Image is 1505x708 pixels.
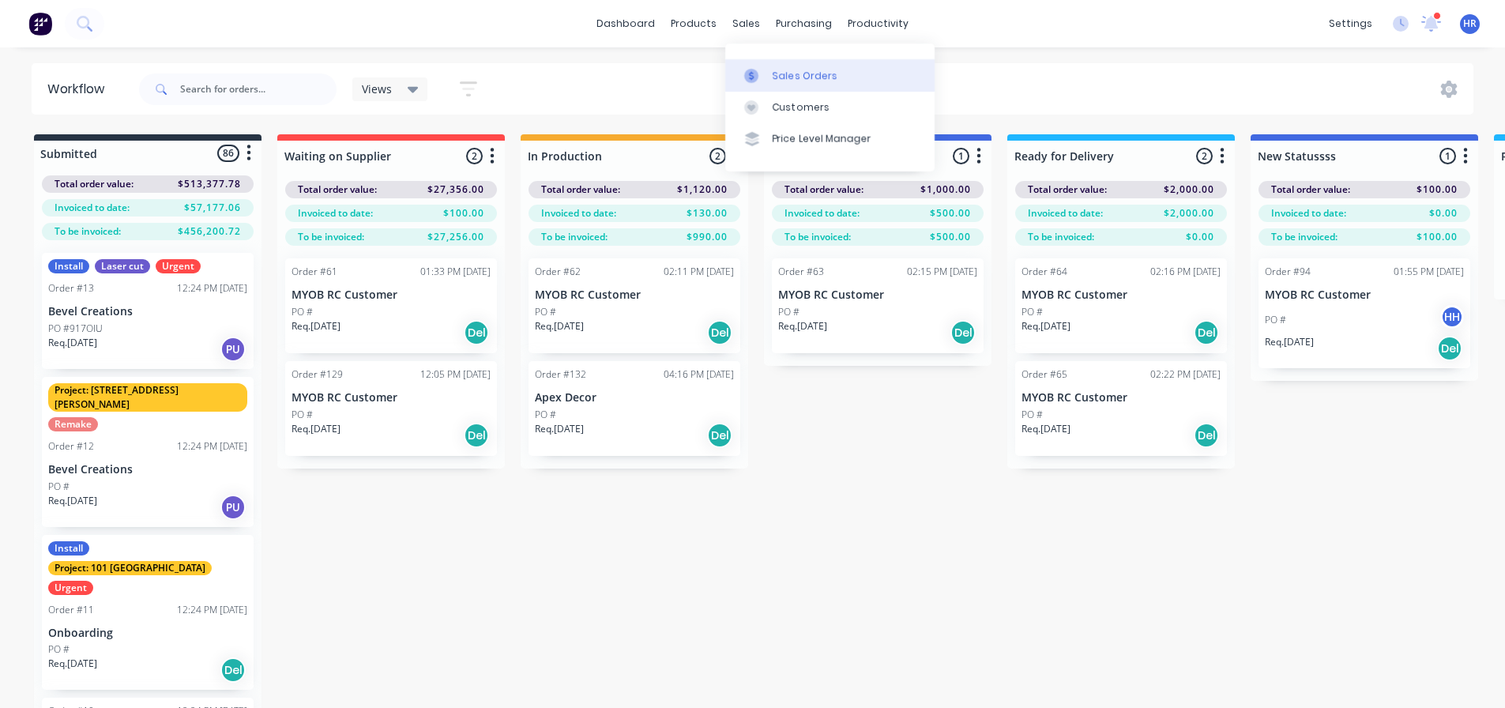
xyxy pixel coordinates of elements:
[1028,183,1107,197] span: Total order value:
[725,59,935,91] a: Sales Orders
[950,320,976,345] div: Del
[292,422,341,436] p: Req. [DATE]
[725,92,935,123] a: Customers
[773,69,837,83] div: Sales Orders
[42,377,254,527] div: Project: [STREET_ADDRESS][PERSON_NAME]RemakeOrder #1212:24 PM [DATE]Bevel CreationsPO #Req.[DATE]PU
[840,12,916,36] div: productivity
[427,230,484,244] span: $27,256.00
[48,305,247,318] p: Bevel Creations
[589,12,663,36] a: dashboard
[1437,336,1462,361] div: Del
[443,206,484,220] span: $100.00
[1394,265,1464,279] div: 01:55 PM [DATE]
[778,319,827,333] p: Req. [DATE]
[1150,367,1221,382] div: 02:22 PM [DATE]
[42,253,254,369] div: InstallLaser cutUrgentOrder #1312:24 PM [DATE]Bevel CreationsPO #917OIUReq.[DATE]PU
[930,230,971,244] span: $500.00
[772,258,984,353] div: Order #6302:15 PM [DATE]MYOB RC CustomerPO #Req.[DATE]Del
[292,305,313,319] p: PO #
[535,422,584,436] p: Req. [DATE]
[420,265,491,279] div: 01:33 PM [DATE]
[1015,258,1227,353] div: Order #6402:16 PM [DATE]MYOB RC CustomerPO #Req.[DATE]Del
[95,259,150,273] div: Laser cut
[535,288,734,302] p: MYOB RC Customer
[707,320,732,345] div: Del
[535,367,586,382] div: Order #132
[773,100,830,115] div: Customers
[1028,230,1094,244] span: To be invoiced:
[48,541,89,555] div: Install
[1271,206,1346,220] span: Invoiced to date:
[48,417,98,431] div: Remake
[55,177,134,191] span: Total order value:
[292,391,491,405] p: MYOB RC Customer
[1022,288,1221,302] p: MYOB RC Customer
[1164,183,1214,197] span: $2,000.00
[47,80,112,99] div: Workflow
[48,259,89,273] div: Install
[1164,206,1214,220] span: $2,000.00
[784,230,851,244] span: To be invoiced:
[920,183,971,197] span: $1,000.00
[1265,265,1311,279] div: Order #94
[1271,183,1350,197] span: Total order value:
[707,423,732,448] div: Del
[1022,408,1043,422] p: PO #
[48,322,103,336] p: PO #917OIU
[55,201,130,215] span: Invoiced to date:
[664,265,734,279] div: 02:11 PM [DATE]
[28,12,52,36] img: Factory
[1265,288,1464,302] p: MYOB RC Customer
[298,230,364,244] span: To be invoiced:
[535,265,581,279] div: Order #62
[48,603,94,617] div: Order #11
[1417,183,1458,197] span: $100.00
[1265,313,1286,327] p: PO #
[535,305,556,319] p: PO #
[48,463,247,476] p: Bevel Creations
[784,206,860,220] span: Invoiced to date:
[420,367,491,382] div: 12:05 PM [DATE]
[220,337,246,362] div: PU
[1194,320,1219,345] div: Del
[768,12,840,36] div: purchasing
[220,495,246,520] div: PU
[464,320,489,345] div: Del
[48,657,97,671] p: Req. [DATE]
[292,288,491,302] p: MYOB RC Customer
[292,265,337,279] div: Order #61
[1015,361,1227,456] div: Order #6502:22 PM [DATE]MYOB RC CustomerPO #Req.[DATE]Del
[1321,12,1380,36] div: settings
[541,206,616,220] span: Invoiced to date:
[687,206,728,220] span: $130.00
[1259,258,1470,368] div: Order #9401:55 PM [DATE]MYOB RC CustomerPO #HHReq.[DATE]Del
[48,642,70,657] p: PO #
[285,361,497,456] div: Order #12912:05 PM [DATE]MYOB RC CustomerPO #Req.[DATE]Del
[177,439,247,454] div: 12:24 PM [DATE]
[664,367,734,382] div: 04:16 PM [DATE]
[178,177,241,191] span: $513,377.78
[464,423,489,448] div: Del
[1440,305,1464,329] div: HH
[177,603,247,617] div: 12:24 PM [DATE]
[773,132,871,146] div: Price Level Manager
[1150,265,1221,279] div: 02:16 PM [DATE]
[778,265,824,279] div: Order #63
[778,305,800,319] p: PO #
[1022,265,1067,279] div: Order #64
[292,367,343,382] div: Order #129
[178,224,241,239] span: $456,200.72
[535,319,584,333] p: Req. [DATE]
[687,230,728,244] span: $990.00
[298,206,373,220] span: Invoiced to date:
[1429,206,1458,220] span: $0.00
[778,288,977,302] p: MYOB RC Customer
[184,201,241,215] span: $57,177.06
[292,319,341,333] p: Req. [DATE]
[1022,305,1043,319] p: PO #
[930,206,971,220] span: $500.00
[1271,230,1338,244] span: To be invoiced:
[529,361,740,456] div: Order #13204:16 PM [DATE]Apex DecorPO #Req.[DATE]Del
[1022,319,1070,333] p: Req. [DATE]
[1194,423,1219,448] div: Del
